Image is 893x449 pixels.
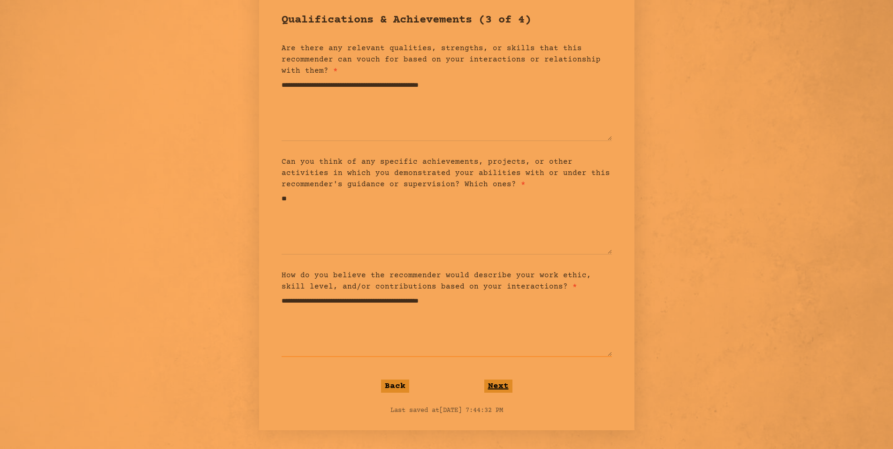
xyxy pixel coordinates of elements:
[282,44,601,75] label: Are there any relevant qualities, strengths, or skills that this recommender can vouch for based ...
[282,271,591,291] label: How do you believe the recommender would describe your work ethic, skill level, and/or contributi...
[381,380,409,393] button: Back
[484,380,512,393] button: Next
[282,13,612,28] h1: Qualifications & Achievements (3 of 4)
[282,406,612,415] p: Last saved at [DATE] 7:44:32 PM
[282,158,610,189] label: Can you think of any specific achievements, projects, or other activities in which you demonstrat...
